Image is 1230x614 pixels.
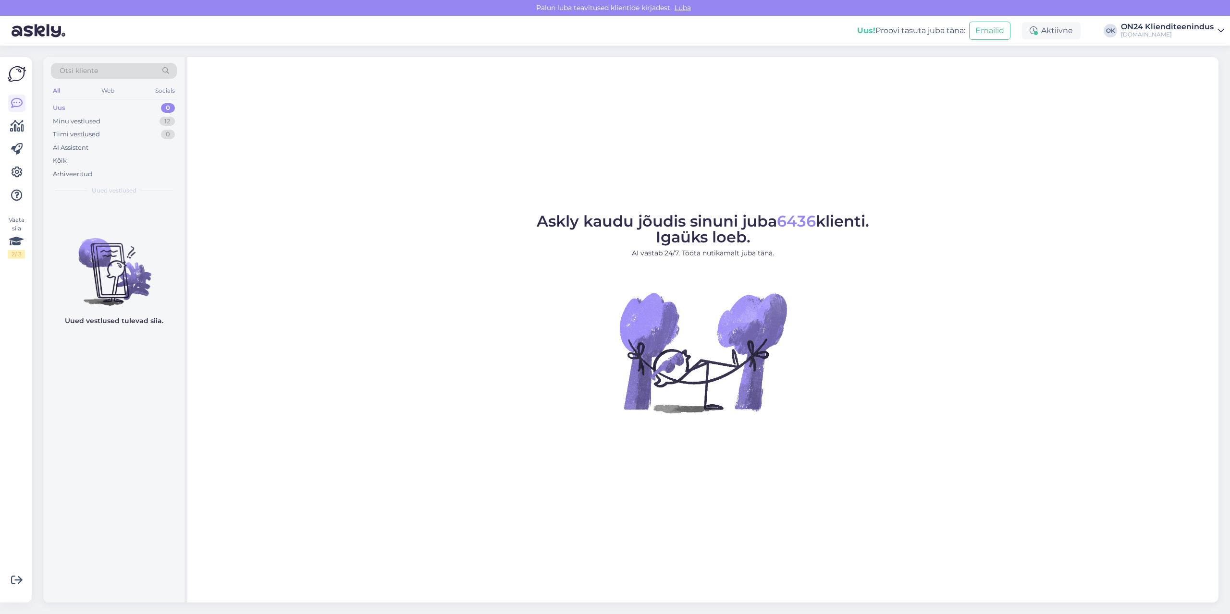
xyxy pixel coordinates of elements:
[8,65,26,83] img: Askly Logo
[53,143,88,153] div: AI Assistent
[857,26,875,35] b: Uus!
[51,84,62,97] div: All
[92,186,136,195] span: Uued vestlused
[8,216,25,259] div: Vaata siia
[1104,24,1117,37] div: OK
[161,130,175,139] div: 0
[65,316,163,326] p: Uued vestlused tulevad siia.
[672,3,694,12] span: Luba
[60,66,98,76] span: Otsi kliente
[43,221,184,307] img: No chats
[537,248,869,258] p: AI vastab 24/7. Tööta nutikamalt juba täna.
[969,22,1010,40] button: Emailid
[8,250,25,259] div: 2 / 3
[53,130,100,139] div: Tiimi vestlused
[160,117,175,126] div: 12
[777,212,816,230] span: 6436
[537,212,869,246] span: Askly kaudu jõudis sinuni juba klienti. Igaüks loeb.
[161,103,175,113] div: 0
[1121,31,1214,38] div: [DOMAIN_NAME]
[53,156,67,166] div: Kõik
[99,84,116,97] div: Web
[1121,23,1224,38] a: ON24 Klienditeenindus[DOMAIN_NAME]
[53,117,100,126] div: Minu vestlused
[1022,22,1081,39] div: Aktiivne
[53,169,92,179] div: Arhiveeritud
[857,25,965,36] div: Proovi tasuta juba täna:
[53,103,65,113] div: Uus
[616,266,789,439] img: No Chat active
[153,84,177,97] div: Socials
[1121,23,1214,31] div: ON24 Klienditeenindus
